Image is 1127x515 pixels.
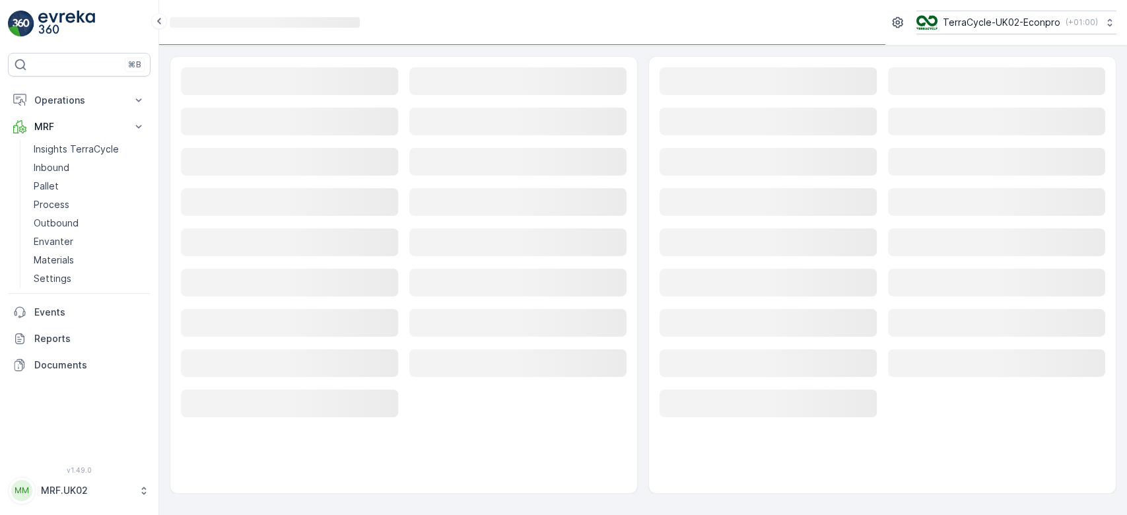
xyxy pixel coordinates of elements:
[34,306,145,319] p: Events
[28,158,151,177] a: Inbound
[28,195,151,214] a: Process
[1066,17,1098,28] p: ( +01:00 )
[8,11,34,37] img: logo
[34,359,145,372] p: Documents
[28,177,151,195] a: Pallet
[28,214,151,232] a: Outbound
[11,480,32,501] div: MM
[34,94,124,107] p: Operations
[8,326,151,352] a: Reports
[28,269,151,288] a: Settings
[916,15,938,30] img: terracycle_logo_wKaHoWT.png
[34,180,59,193] p: Pallet
[8,299,151,326] a: Events
[34,217,79,230] p: Outbound
[34,198,69,211] p: Process
[34,120,124,133] p: MRF
[34,143,119,156] p: Insights TerraCycle
[38,11,95,37] img: logo_light-DOdMpM7g.png
[28,232,151,251] a: Envanter
[8,477,151,504] button: MMMRF.UK02
[8,114,151,140] button: MRF
[34,235,73,248] p: Envanter
[8,466,151,474] span: v 1.49.0
[943,16,1060,29] p: TerraCycle-UK02-Econpro
[28,140,151,158] a: Insights TerraCycle
[8,352,151,378] a: Documents
[28,251,151,269] a: Materials
[916,11,1116,34] button: TerraCycle-UK02-Econpro(+01:00)
[34,254,74,267] p: Materials
[128,59,141,70] p: ⌘B
[8,87,151,114] button: Operations
[41,484,132,497] p: MRF.UK02
[34,332,145,345] p: Reports
[34,161,69,174] p: Inbound
[34,272,71,285] p: Settings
